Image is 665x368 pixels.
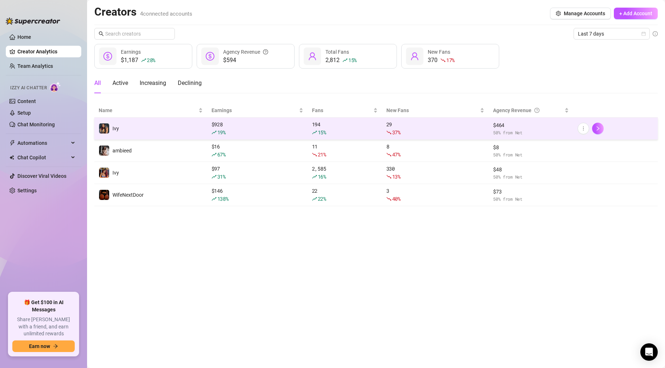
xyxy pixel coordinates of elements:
span: 50 % from Net [493,151,569,158]
span: 28 % [147,57,155,64]
span: fall [386,130,391,135]
span: fall [312,152,317,157]
div: 330 [386,165,484,181]
span: user [308,52,317,61]
a: Setup [17,110,31,116]
span: New Fans [428,49,450,55]
a: Chat Monitoring [17,122,55,127]
span: 67 % [217,151,226,158]
div: $ 928 [212,120,303,136]
span: New Fans [386,106,479,114]
span: rise [312,196,317,201]
span: 40 % [392,195,401,202]
span: 50 % from Net [493,129,569,136]
span: rise [312,130,317,135]
span: fall [386,174,391,179]
span: rise [212,130,217,135]
span: right [595,126,600,131]
span: Earnings [121,49,141,55]
span: rise [342,58,348,63]
span: 50 % from Net [493,173,569,180]
span: $ 8 [493,143,569,151]
div: Increasing [140,79,166,87]
span: rise [212,152,217,157]
span: 13 % [392,173,401,180]
span: Name [99,106,197,114]
a: Discover Viral Videos [17,173,66,179]
button: + Add Account [614,8,658,19]
span: 19 % [217,129,226,136]
span: 22 % [318,195,326,202]
span: Last 7 days [578,28,645,39]
img: Ivy [99,123,109,134]
span: 15 % [318,129,326,136]
div: Open Intercom Messenger [640,343,658,361]
span: 37 % [392,129,401,136]
span: rise [312,174,317,179]
span: Izzy AI Chatter [10,85,47,91]
span: 47 % [392,151,401,158]
div: 2,812 [325,56,357,65]
div: 29 [386,120,484,136]
span: rise [212,174,217,179]
div: $ 16 [212,143,303,159]
span: Total Fans [325,49,349,55]
span: Fans [312,106,372,114]
div: 2,585 [312,165,378,181]
span: 21 % [318,151,326,158]
button: Manage Accounts [550,8,611,19]
span: Earn now [29,343,50,349]
span: 16 % [318,173,326,180]
th: Earnings [207,103,308,118]
span: dollar-circle [206,52,214,61]
div: Active [112,79,128,87]
a: Home [17,34,31,40]
span: fall [440,58,446,63]
span: 138 % [217,195,229,202]
span: calendar [641,32,646,36]
a: right [592,123,604,134]
img: Chat Copilot [9,155,14,160]
div: $ 97 [212,165,303,181]
span: question-circle [263,48,268,56]
div: $1,187 [121,56,155,65]
span: ambieed [112,148,132,154]
img: ambieed [99,146,109,156]
span: 🎁 Get $100 in AI Messages [12,299,75,313]
span: fall [386,152,391,157]
span: rise [141,58,146,63]
span: WifeNextDoor [112,192,144,198]
div: 370 [428,56,455,65]
span: question-circle [534,106,539,114]
span: $594 [223,56,268,65]
input: Search creators [105,30,165,38]
div: Agency Revenue [493,106,563,114]
button: Earn nowarrow-right [12,340,75,352]
span: 15 % [348,57,357,64]
span: $ 73 [493,188,569,196]
span: Share [PERSON_NAME] with a friend, and earn unlimited rewards [12,316,75,338]
span: Ivy [112,126,119,131]
span: info-circle [653,31,658,36]
a: Content [17,98,36,104]
span: 50 % from Net [493,196,569,203]
span: Ivy [112,170,119,176]
th: Fans [308,103,382,118]
span: rise [212,196,217,201]
span: fall [386,196,391,201]
a: Settings [17,188,37,193]
a: Creator Analytics [17,46,75,57]
div: All [94,79,101,87]
span: user [410,52,419,61]
h2: Creators [94,5,192,19]
div: 194 [312,120,378,136]
img: logo-BBDzfeDw.svg [6,17,60,25]
span: $ 48 [493,165,569,173]
div: 22 [312,187,378,203]
th: Name [94,103,207,118]
span: Chat Copilot [17,152,69,163]
span: thunderbolt [9,140,15,146]
span: more [581,126,586,131]
span: search [99,31,104,36]
div: Agency Revenue [223,48,268,56]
